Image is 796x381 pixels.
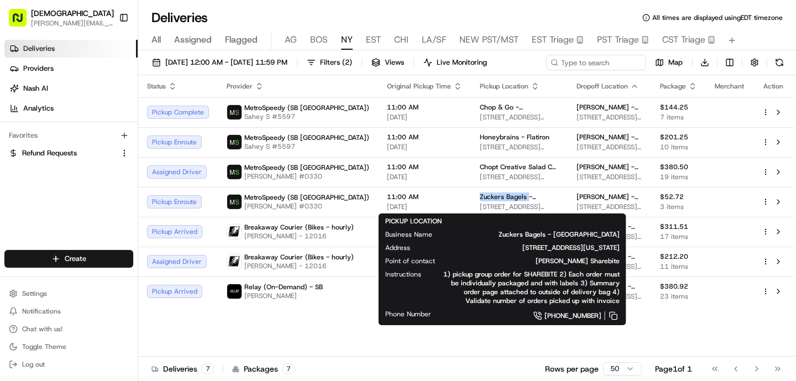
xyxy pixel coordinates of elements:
[385,217,442,226] span: PICKUP LOCATION
[577,143,642,152] span: [STREET_ADDRESS][US_STATE]
[11,161,20,170] div: 📗
[93,161,102,170] div: 💻
[660,292,697,301] span: 23 items
[244,291,323,300] span: [PERSON_NAME]
[244,112,369,121] span: Sahey S #5597
[4,144,133,162] button: Refund Requests
[78,187,134,196] a: Powered byPylon
[285,33,297,46] span: AG
[418,55,492,70] button: Live Monitoring
[660,173,697,181] span: 19 items
[577,192,642,201] span: [PERSON_NAME] - Floor 5
[545,363,599,374] p: Rows per page
[660,232,697,241] span: 17 items
[387,202,462,211] span: [DATE]
[341,33,353,46] span: NY
[244,172,369,181] span: [PERSON_NAME] #0330
[22,342,66,351] span: Toggle Theme
[174,33,212,46] span: Assigned
[577,103,642,112] span: [PERSON_NAME] - Floor 5
[151,33,161,46] span: All
[577,163,642,171] span: [PERSON_NAME] - Floor 5
[9,148,116,158] a: Refund Requests
[660,252,697,261] span: $212.20
[22,148,77,158] span: Refund Requests
[459,33,519,46] span: NEW PST/MST
[244,232,354,241] span: [PERSON_NAME] - 12016
[660,82,686,91] span: Package
[342,58,352,67] span: ( 2 )
[480,133,549,142] span: Honeybrains - Flatiron
[65,254,86,264] span: Create
[4,80,138,97] a: Nash AI
[302,55,357,70] button: Filters(2)
[577,133,642,142] span: [PERSON_NAME] - Floor 5
[147,55,292,70] button: [DATE] 12:00 AM - [DATE] 11:59 PM
[480,113,559,122] span: [STREET_ADDRESS][US_STATE]
[660,222,697,231] span: $311.51
[147,82,166,91] span: Status
[227,195,242,209] img: metro_speed_logo.png
[22,160,85,171] span: Knowledge Base
[4,4,114,31] button: [DEMOGRAPHIC_DATA][PERSON_NAME][EMAIL_ADDRESS][DOMAIN_NAME]
[320,58,352,67] span: Filters
[244,142,369,151] span: Sahey S #5597
[577,202,642,211] span: [STREET_ADDRESS][US_STATE]
[715,82,744,91] span: Merchant
[227,165,242,179] img: metro_speed_logo.png
[385,270,421,279] span: Instructions
[428,243,620,252] span: [STREET_ADDRESS][US_STATE]
[165,58,287,67] span: [DATE] 12:00 AM - [DATE] 11:59 PM
[244,133,369,142] span: MetroSpeedy (SB [GEOGRAPHIC_DATA])
[597,33,639,46] span: PST Triage
[387,133,462,142] span: 11:00 AM
[23,103,54,113] span: Analytics
[22,360,45,369] span: Log out
[480,173,559,181] span: [STREET_ADDRESS][US_STATE]
[22,289,47,298] span: Settings
[655,363,692,374] div: Page 1 of 1
[453,257,620,265] span: [PERSON_NAME] Sharebite
[7,156,89,176] a: 📗Knowledge Base
[4,286,133,301] button: Settings
[151,9,208,27] h1: Deliveries
[660,163,697,171] span: $380.50
[387,173,462,181] span: [DATE]
[227,135,242,149] img: metro_speed_logo.png
[652,13,783,22] span: All times are displayed using EDT timezone
[227,105,242,119] img: metro_speed_logo.png
[110,187,134,196] span: Pylon
[11,44,201,62] p: Welcome 👋
[762,82,785,91] div: Action
[480,163,559,171] span: Chopt Creative Salad Co. - [GEOGRAPHIC_DATA]
[31,19,114,28] span: [PERSON_NAME][EMAIL_ADDRESS][DOMAIN_NAME]
[387,113,462,122] span: [DATE]
[668,58,683,67] span: Map
[227,225,242,239] img: breakaway_couriers_logo.png
[577,173,642,181] span: [STREET_ADDRESS][US_STATE]
[385,257,435,265] span: Point of contact
[385,58,404,67] span: Views
[244,262,354,270] span: [PERSON_NAME] - 12016
[244,163,369,172] span: MetroSpeedy (SB [GEOGRAPHIC_DATA])
[480,103,559,112] span: Chop & Go - [PERSON_NAME][GEOGRAPHIC_DATA][PERSON_NAME]
[387,82,451,91] span: Original Pickup Time
[29,71,182,83] input: Clear
[244,253,354,262] span: Breakaway Courier (Bikes - hourly)
[11,106,31,126] img: 1736555255976-a54dd68f-1ca7-489b-9aae-adbdc363a1c4
[244,103,369,112] span: MetroSpeedy (SB [GEOGRAPHIC_DATA])
[227,254,242,269] img: breakaway_couriers_logo.png
[660,282,697,291] span: $380.92
[31,8,114,19] button: [DEMOGRAPHIC_DATA]
[480,143,559,152] span: [STREET_ADDRESS][US_STATE]
[4,339,133,354] button: Toggle Theme
[244,223,354,232] span: Breakaway Courier (Bikes - hourly)
[23,44,55,54] span: Deliveries
[480,82,528,91] span: Pickup Location
[4,60,138,77] a: Providers
[385,310,431,319] span: Phone Number
[232,363,295,374] div: Packages
[38,106,181,117] div: Start new chat
[22,325,62,333] span: Chat with us!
